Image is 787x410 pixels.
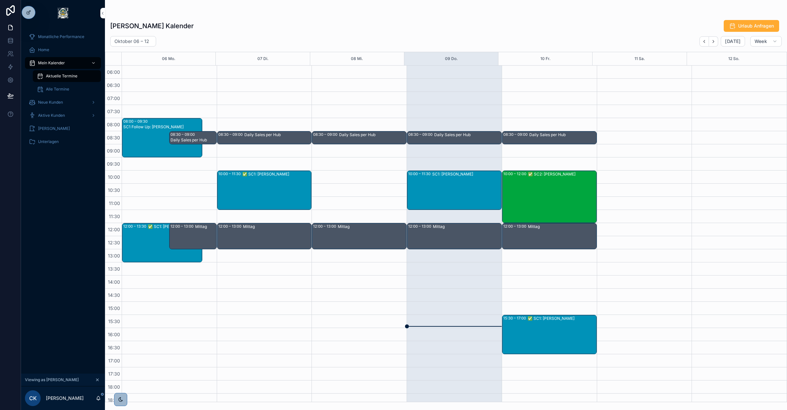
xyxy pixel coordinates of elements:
[750,36,782,47] button: Week
[351,52,363,65] button: 08 Mi.
[171,137,216,143] div: Daily Sales per Hub
[171,224,195,229] div: 12:00 – 13:00
[123,224,148,229] div: 12:00 – 13:30
[408,171,432,176] div: 10:00 – 11:30
[218,224,243,229] div: 12:00 – 13:00
[38,47,49,52] span: Home
[25,136,101,148] a: Unterlagen
[738,23,774,29] span: Urlaub Anfragen
[445,52,458,65] button: 09 Do.
[502,132,596,144] div: 08:30 – 09:00Daily Sales per Hub
[528,316,596,321] div: ✅ SC1: [PERSON_NAME]
[107,371,122,377] span: 17:30
[257,52,269,65] div: 07 Di.
[114,38,149,45] h2: Oktober 06 – 12
[407,132,501,144] div: 08:30 – 09:00Daily Sales per Hub
[107,305,122,311] span: 15:00
[105,82,122,88] span: 06:30
[25,377,79,382] span: Viewing as [PERSON_NAME]
[25,57,101,69] a: Mein Kalender
[699,36,709,47] button: Back
[107,200,122,206] span: 11:00
[106,292,122,298] span: 14:30
[107,214,122,219] span: 11:30
[46,87,69,92] span: Alle Termine
[502,315,596,354] div: 15:30 – 17:00✅ SC1: [PERSON_NAME]
[218,132,244,137] div: 08:30 – 09:00
[217,171,312,210] div: 10:00 – 11:30✅ SC1: [PERSON_NAME]
[635,52,645,65] button: 11 Sa.
[106,95,122,101] span: 07:00
[312,132,406,144] div: 08:30 – 09:00Daily Sales per Hub
[408,132,434,137] div: 08:30 – 09:00
[33,83,101,95] a: Alle Termine
[122,118,202,157] div: 08:00 – 09:30SC1 Follow Up: [PERSON_NAME]
[21,26,105,156] div: scrollable content
[503,224,528,229] div: 12:00 – 13:00
[244,132,311,137] div: Daily Sales per Hub
[148,224,202,229] div: ✅ SC1: [PERSON_NAME]
[432,172,501,177] div: SC1: [PERSON_NAME]
[528,172,596,177] div: ✅ SC2: [PERSON_NAME]
[313,224,338,229] div: 12:00 – 13:00
[171,132,196,137] div: 08:30 – 09:00
[503,171,528,176] div: 10:00 – 12:00
[721,36,745,47] button: [DATE]
[25,44,101,56] a: Home
[242,172,311,177] div: ✅ SC1: [PERSON_NAME]
[110,21,194,31] h1: [PERSON_NAME] Kalender
[528,224,596,229] div: Mittag
[407,223,501,249] div: 12:00 – 13:00Mittag
[724,20,779,32] button: Urlaub Anfragen
[105,148,122,154] span: 09:00
[107,318,122,324] span: 15:30
[122,223,202,262] div: 12:00 – 13:30✅ SC1: [PERSON_NAME]
[105,69,122,75] span: 06:00
[162,52,175,65] button: 06 Mo.
[106,384,122,390] span: 18:00
[338,224,406,229] div: Mittag
[107,358,122,363] span: 17:00
[123,119,149,124] div: 08:00 – 09:30
[29,394,37,402] span: CK
[725,38,740,44] span: [DATE]
[433,224,501,229] div: Mittag
[408,224,433,229] div: 12:00 – 13:00
[170,223,216,249] div: 12:00 – 13:00Mittag
[106,266,122,272] span: 13:30
[106,253,122,258] span: 13:00
[503,316,528,321] div: 15:30 – 17:00
[25,123,101,134] a: [PERSON_NAME]
[46,73,77,79] span: Aktuelle Termine
[38,139,59,144] span: Unterlagen
[105,135,122,140] span: 08:30
[106,187,122,193] span: 10:30
[106,397,122,403] span: 18:30
[502,171,596,223] div: 10:00 – 12:00✅ SC2: [PERSON_NAME]
[58,8,68,18] img: App logo
[195,224,216,229] div: Mittag
[339,132,406,137] div: Daily Sales per Hub
[540,52,551,65] button: 10 Fr.
[46,395,84,401] p: [PERSON_NAME]
[106,174,122,180] span: 10:00
[106,345,122,350] span: 16:30
[312,223,406,249] div: 12:00 – 13:00Mittag
[529,132,596,137] div: Daily Sales per Hub
[502,223,596,249] div: 12:00 – 13:00Mittag
[106,332,122,337] span: 16:00
[38,60,65,66] span: Mein Kalender
[38,113,65,118] span: Aktive Kunden
[728,52,739,65] button: 12 So.
[105,122,122,127] span: 08:00
[38,100,63,105] span: Neue Kunden
[407,171,501,210] div: 10:00 – 11:30SC1: [PERSON_NAME]
[123,124,202,130] div: SC1 Follow Up: [PERSON_NAME]
[217,223,312,249] div: 12:00 – 13:00Mittag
